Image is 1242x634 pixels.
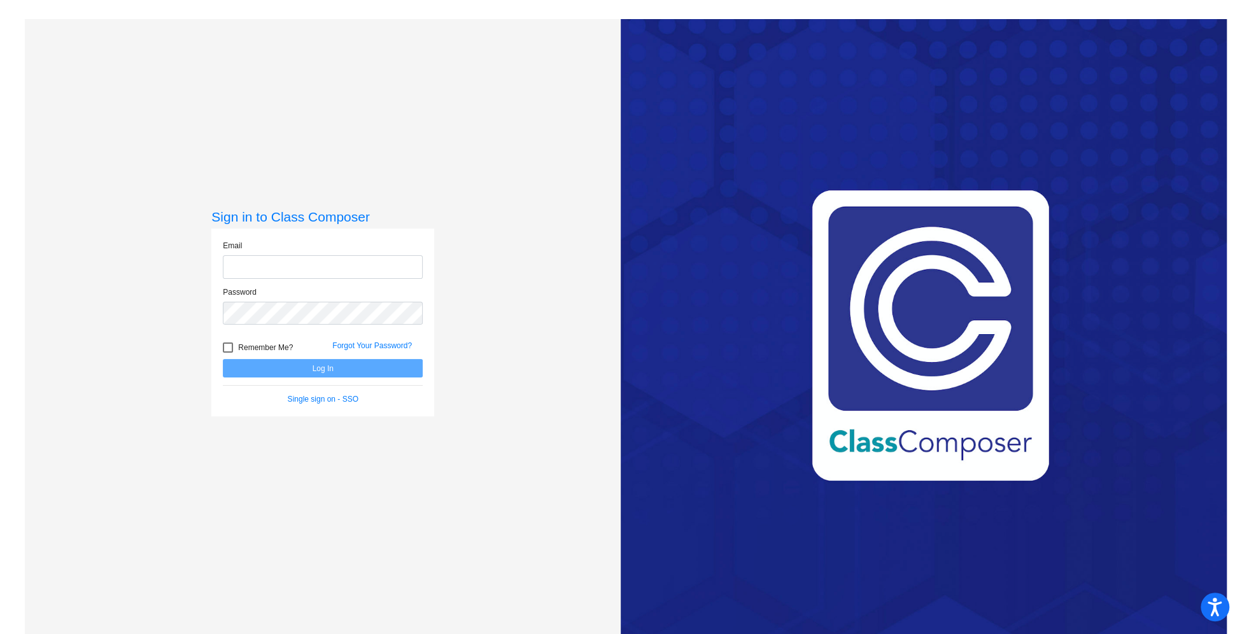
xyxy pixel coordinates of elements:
[223,240,242,251] label: Email
[223,359,423,377] button: Log In
[211,209,434,225] h3: Sign in to Class Composer
[332,341,412,350] a: Forgot Your Password?
[223,286,257,298] label: Password
[238,340,293,355] span: Remember Me?
[288,395,358,404] a: Single sign on - SSO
